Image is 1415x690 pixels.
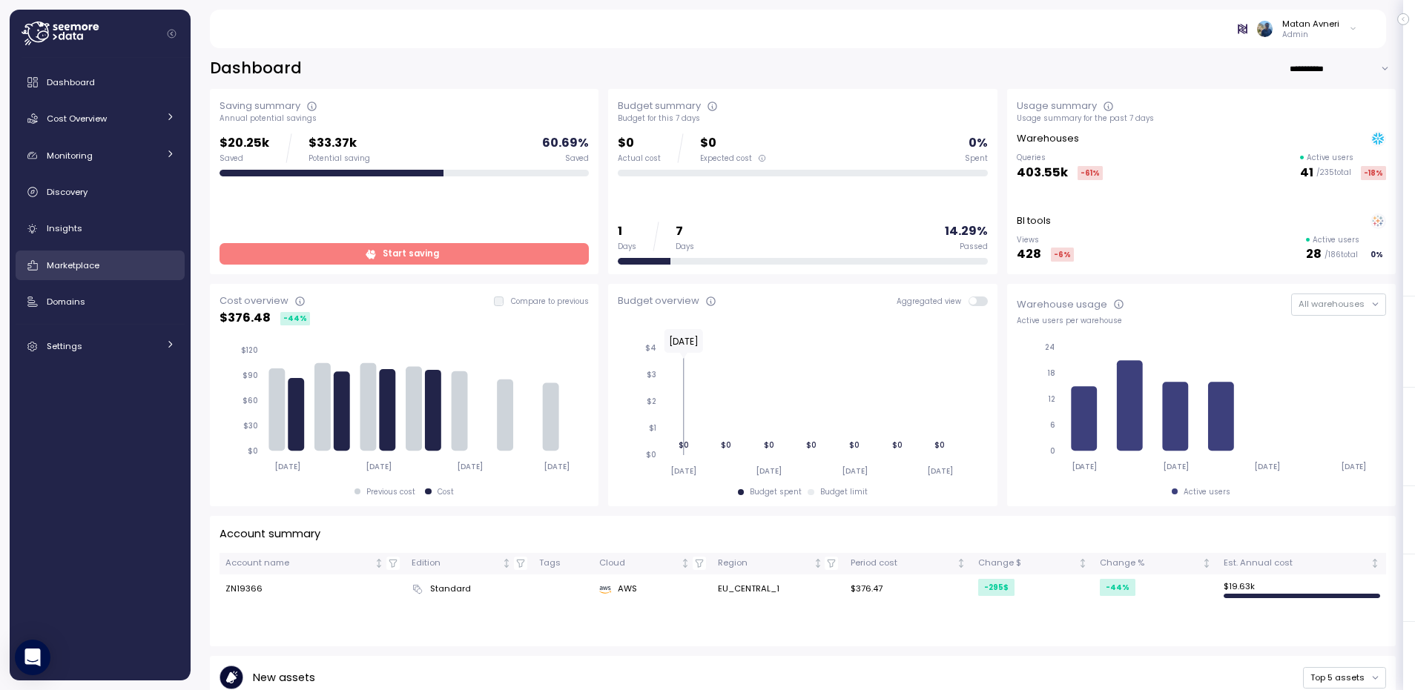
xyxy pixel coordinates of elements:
[1100,579,1135,596] div: -44 %
[1100,557,1199,570] div: Change %
[511,296,589,307] p: Compare to previous
[542,133,589,153] p: 60.69 %
[16,287,185,316] a: Domains
[1017,213,1051,228] p: BI tools
[844,553,972,574] th: Period costNot sorted
[47,150,93,162] span: Monitoring
[849,440,860,450] tspan: $0
[700,153,752,164] span: Expected cost
[457,462,483,471] tspan: [DATE]
[978,557,1075,570] div: Change $
[16,331,185,361] a: Settings
[47,296,85,308] span: Domains
[618,242,636,252] div: Days
[16,67,185,97] a: Dashboard
[700,133,766,153] p: $0
[1316,167,1351,178] p: / 235 total
[243,421,258,431] tspan: $30
[47,186,88,198] span: Discovery
[501,558,512,568] div: Not sorted
[1361,166,1386,180] div: -18 %
[618,293,699,308] div: Budget overview
[220,308,271,328] p: $ 376.48
[718,557,811,570] div: Region
[220,113,589,124] div: Annual potential savings
[16,104,185,133] a: Cost Overview
[309,153,370,164] div: Potential saving
[16,141,185,170] a: Monitoring
[599,557,678,570] div: Cloud
[1017,235,1074,245] p: Views
[438,487,454,497] div: Cost
[1218,574,1386,604] td: $ 19.63k
[1341,462,1367,471] tspan: [DATE]
[1163,462,1189,471] tspan: [DATE]
[406,553,533,574] th: EditionNot sorted
[670,466,696,476] tspan: [DATE]
[1368,248,1386,262] div: 0 %
[969,133,988,153] p: 0 %
[1299,298,1365,310] span: All warehouses
[1051,248,1074,262] div: -6 %
[47,76,95,88] span: Dashboard
[374,558,384,568] div: Not sorted
[892,440,903,450] tspan: $0
[544,462,570,471] tspan: [DATE]
[965,153,988,164] div: Spent
[274,462,300,471] tspan: [DATE]
[1313,235,1359,245] p: Active users
[1050,420,1055,430] tspan: 6
[897,296,969,306] span: Aggregated view
[960,242,988,252] div: Passed
[220,153,269,164] div: Saved
[1017,245,1041,265] p: 428
[47,340,82,352] span: Settings
[1300,163,1313,183] p: 41
[1017,113,1386,124] div: Usage summary for the past 7 days
[220,99,300,113] div: Saving summary
[956,558,966,568] div: Not sorted
[1017,99,1097,113] div: Usage summary
[1050,446,1055,456] tspan: 0
[225,557,372,570] div: Account name
[599,583,705,596] div: AWS
[645,343,656,353] tspan: $4
[618,99,701,113] div: Budget summary
[676,222,694,242] p: 7
[1218,553,1386,574] th: Est. Annual costNot sorted
[1254,462,1280,471] tspan: [DATE]
[47,222,82,234] span: Insights
[756,466,782,476] tspan: [DATE]
[366,487,415,497] div: Previous cost
[1257,21,1273,36] img: ALV-UjUVxIkeIaRoomKGeHin0OSlZMlOuLYi_qlTowhtg4pG4IPCcG2zkZ75LSJJS4YDlcFxR30P8nSqfQHZpeaib8l751w4o...
[618,153,661,164] div: Actual cost
[280,312,310,325] div: -44 %
[16,177,185,207] a: Discovery
[366,462,392,471] tspan: [DATE]
[1047,368,1055,378] tspan: 18
[842,466,868,476] tspan: [DATE]
[679,440,689,450] tspan: $0
[243,396,258,405] tspan: $60
[1370,558,1380,568] div: Not sorted
[15,640,50,675] div: Open Intercom Messenger
[253,669,315,686] p: New assets
[1078,558,1088,568] div: Not sorted
[241,345,258,355] tspan: $120
[649,423,656,433] tspan: $1
[1017,297,1107,312] div: Warehouse usage
[1184,487,1230,497] div: Active users
[1048,394,1055,404] tspan: 12
[676,242,694,252] div: Days
[243,371,258,380] tspan: $90
[1017,153,1103,163] p: Queries
[220,553,406,574] th: Account nameNot sorted
[927,466,953,476] tspan: [DATE]
[618,222,636,242] p: 1
[618,133,661,153] p: $0
[412,557,499,570] div: Edition
[162,28,181,39] button: Collapse navigation
[1071,462,1097,471] tspan: [DATE]
[1282,30,1339,40] p: Admin
[945,222,988,242] p: 14.29 %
